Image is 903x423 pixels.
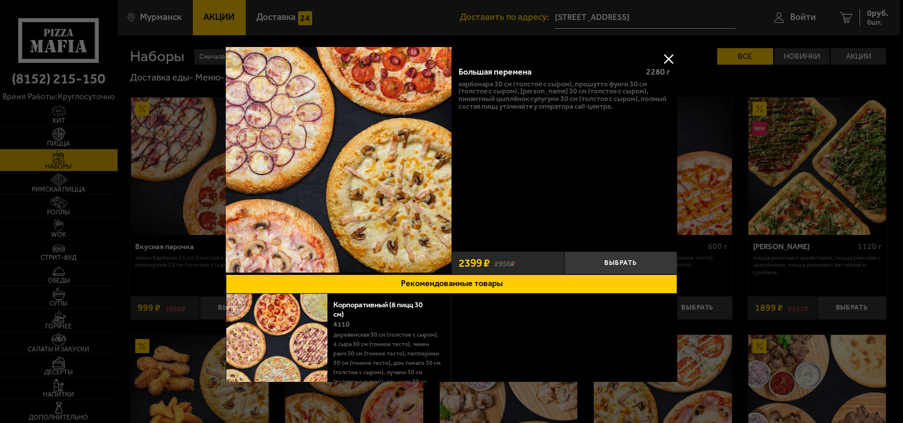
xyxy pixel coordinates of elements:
a: Большая перемена [226,47,451,274]
div: Большая перемена [459,67,637,77]
span: 2399 ₽ [459,257,490,268]
button: Выбрать [564,251,677,274]
a: Корпоративный (8 пицц 30 см) [333,300,423,318]
img: Большая перемена [226,47,451,273]
p: Карбонара 30 см (толстое с сыром), Прошутто Фунги 30 см (толстое с сыром), [PERSON_NAME] 30 см (т... [459,80,670,110]
span: 4110 [333,320,350,328]
span: 2280 г [646,67,670,77]
s: 2956 ₽ [494,258,515,268]
button: Рекомендованные товары [226,274,677,294]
